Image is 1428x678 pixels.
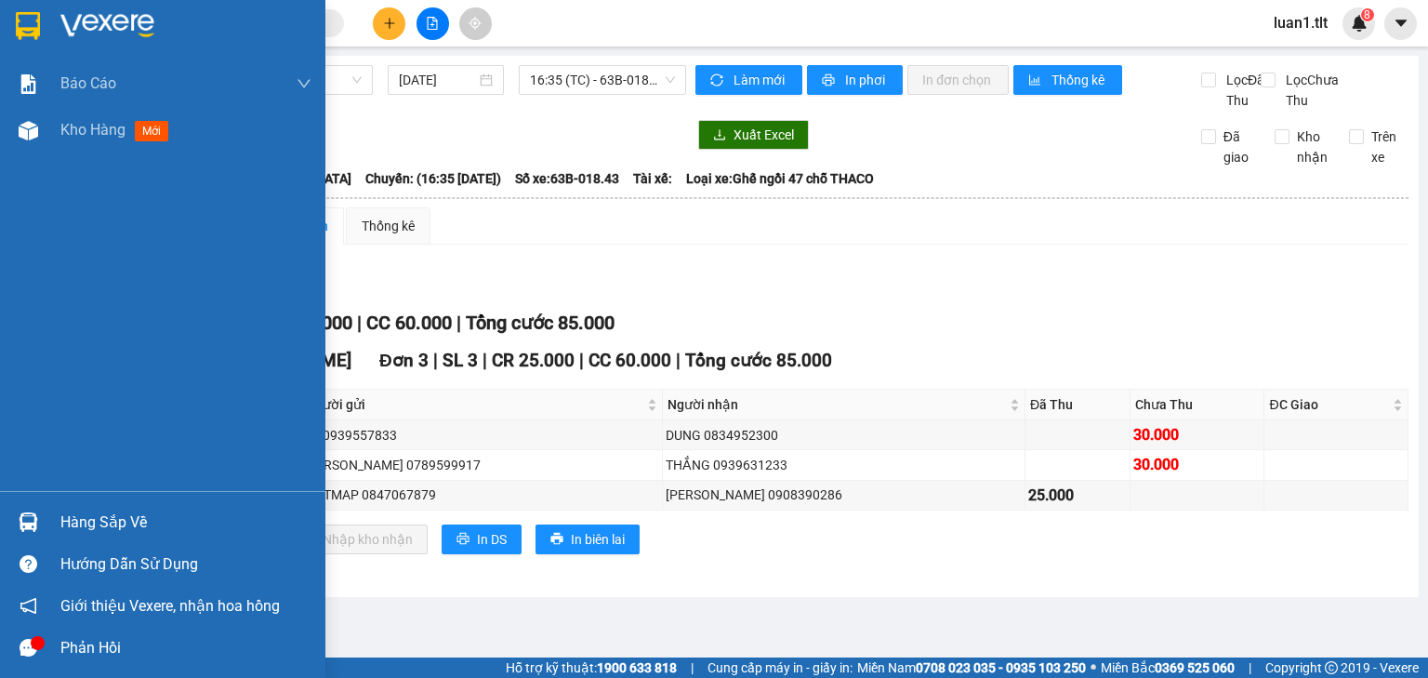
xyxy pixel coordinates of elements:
button: syncLàm mới [695,65,802,95]
button: printerIn phơi [807,65,903,95]
span: | [357,312,362,334]
span: | [579,350,584,371]
span: | [1249,658,1251,678]
span: luan1.tlt [1259,11,1342,34]
button: printerIn DS [442,525,522,554]
div: DUNG 0834952300 [666,425,1022,445]
img: warehouse-icon [19,512,38,532]
img: logo-vxr [16,12,40,40]
span: caret-down [1393,15,1409,32]
span: ĐC Giao [1269,394,1389,415]
span: In phơi [845,70,888,90]
div: [PERSON_NAME] 0908390286 [666,485,1022,505]
span: Trên xe [1364,126,1409,167]
span: Cung cấp máy in - giấy in: [707,658,853,678]
div: Phản hồi [60,634,311,662]
span: bar-chart [1028,73,1044,88]
span: Kho nhận [1289,126,1335,167]
button: caret-down [1384,7,1417,40]
span: Người nhận [668,394,1006,415]
div: THẮNG 0939631233 [666,455,1022,475]
span: In DS [477,529,507,550]
span: notification [20,597,37,615]
span: printer [550,532,563,547]
span: mới [135,121,168,141]
span: | [433,350,438,371]
span: 8 [1364,8,1370,21]
button: downloadNhập kho nhận [287,525,428,554]
div: Thống kê [362,216,415,236]
span: printer [822,73,838,88]
img: solution-icon [19,74,38,94]
span: question-circle [20,555,37,573]
span: Đã giao [1216,126,1262,167]
span: plus [383,17,396,30]
button: downloadXuất Excel [698,120,809,150]
span: Lọc Chưa Thu [1278,70,1350,111]
div: 30.000 [1133,453,1261,476]
span: Làm mới [734,70,787,90]
th: Chưa Thu [1130,390,1264,420]
button: printerIn biên lai [535,525,640,554]
span: Xuất Excel [734,125,794,145]
div: TÚ 0939557833 [304,425,660,445]
span: SL 3 [443,350,478,371]
span: file-add [426,17,439,30]
button: aim [459,7,492,40]
span: Loại xe: Ghế ngồi 47 chỗ THACO [686,168,874,189]
span: CC 60.000 [366,312,452,334]
span: ⚪️ [1091,664,1096,671]
span: CR 25.000 [492,350,575,371]
span: Miền Bắc [1101,658,1235,678]
span: Người gửi [306,394,644,415]
span: sync [710,73,726,88]
span: Hỗ trợ kỹ thuật: [506,658,677,678]
strong: 0708 023 035 - 0935 103 250 [916,660,1086,675]
span: Thống kê [1051,70,1107,90]
span: printer [456,532,469,547]
input: 15/09/2025 [399,70,475,90]
span: 16:35 (TC) - 63B-018.43 [530,66,676,94]
span: Lọc Đã Thu [1219,70,1267,111]
span: Đơn 3 [379,350,429,371]
img: icon-new-feature [1351,15,1368,32]
span: down [297,76,311,91]
div: [PERSON_NAME] 0789599917 [304,455,660,475]
strong: 0369 525 060 [1155,660,1235,675]
span: In biên lai [571,529,625,550]
div: 30.000 [1133,423,1261,446]
span: Báo cáo [60,72,116,95]
span: | [483,350,487,371]
span: message [20,639,37,657]
div: 25.000 [1028,484,1127,507]
span: Số xe: 63B-018.43 [515,168,619,189]
span: aim [469,17,482,30]
div: VIETMAP 0847067879 [304,485,660,505]
span: Chuyến: (16:35 [DATE]) [365,168,501,189]
button: In đơn chọn [907,65,1009,95]
div: Hướng dẫn sử dụng [60,551,311,578]
span: Tổng cước 85.000 [685,350,832,371]
span: Tài xế: [633,168,672,189]
span: CC 60.000 [588,350,671,371]
span: Kho hàng [60,121,126,139]
span: | [691,658,694,678]
span: | [456,312,461,334]
th: Đã Thu [1025,390,1130,420]
span: copyright [1325,661,1338,674]
img: warehouse-icon [19,121,38,140]
strong: 1900 633 818 [597,660,677,675]
span: Miền Nam [857,658,1086,678]
div: Hàng sắp về [60,509,311,537]
button: plus [373,7,405,40]
button: bar-chartThống kê [1013,65,1122,95]
button: file-add [416,7,449,40]
span: Tổng cước 85.000 [466,312,615,334]
sup: 8 [1361,8,1374,21]
span: | [676,350,681,371]
span: download [713,128,726,143]
span: Giới thiệu Vexere, nhận hoa hồng [60,594,280,618]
